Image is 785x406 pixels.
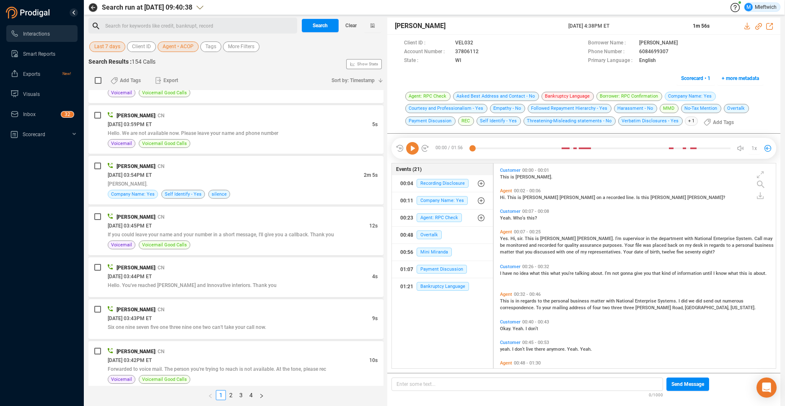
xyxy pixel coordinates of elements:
[108,357,152,363] span: [DATE] 03:42PM ET
[23,132,45,137] span: Scorecard
[681,72,710,85] span: Scorecard • 1
[567,347,580,352] span: Yeah.
[666,378,709,391] button: Send Message
[417,179,469,188] span: Recording Disclosure
[731,305,756,310] span: [US_STATE].
[417,282,469,291] span: Bankruptcy Language
[364,172,378,178] span: 2m 5s
[714,367,720,372] span: do
[313,19,328,32] span: Search
[736,236,754,241] span: System.
[108,282,277,288] span: Hello. You've reached [PERSON_NAME] and Innovative interiors. Thank you
[557,243,565,248] span: for
[500,305,536,310] span: correspondence.
[543,298,551,304] span: the
[754,236,764,241] span: Call
[417,230,442,239] span: Overtalk
[88,207,383,255] div: [PERSON_NAME]| CN[DATE] 03:45PM ET12sIf you could leave your name and your number in a short mess...
[108,315,152,321] span: [DATE] 03:43PM ET
[755,243,774,248] span: business
[163,74,178,87] span: Export
[111,241,132,249] span: Voicemail
[635,305,672,310] span: [PERSON_NAME]
[768,367,772,372] span: is
[518,195,523,200] span: is
[326,74,383,87] button: Sort by: Timestamp
[596,195,603,200] span: on
[392,192,493,209] button: 00:11Company Name: Yes
[117,163,155,169] span: [PERSON_NAME]
[693,243,704,248] span: desk
[687,195,725,200] span: [PERSON_NAME]?
[603,195,606,200] span: a
[552,305,569,310] span: mailing
[580,347,592,352] span: Yeah.
[108,130,278,136] span: Hello. We are not available now. Please leave your name and phone number
[108,274,152,279] span: [DATE] 03:44PM ET
[591,271,605,276] span: about.
[671,367,684,372] span: must
[681,298,689,304] span: did
[500,271,503,276] span: I
[540,236,577,241] span: [PERSON_NAME]
[417,265,467,274] span: Payment Discussion
[332,74,375,87] span: Sort by: Timestamp
[548,367,557,372] span: one
[61,111,74,117] sup: 32
[132,41,151,52] span: Client ID
[526,326,528,331] span: I
[636,195,641,200] span: Is
[512,347,515,352] span: I
[6,65,78,82] li: Exports
[500,215,513,221] span: Yeah.
[516,174,552,180] span: [PERSON_NAME].
[527,215,537,221] span: this?
[641,195,650,200] span: this
[538,243,557,248] span: recorded
[510,174,516,180] span: is
[517,236,525,241] span: sir.
[570,298,591,304] span: business
[605,271,612,276] span: I'm
[120,74,141,87] span: Add Tags
[500,236,510,241] span: Yes.
[560,195,596,200] span: [PERSON_NAME]
[155,349,165,354] span: | CN
[699,116,739,129] button: Add Tags
[65,111,67,120] p: 3
[400,280,413,293] div: 01:21
[603,243,624,248] span: purposes.
[106,74,146,87] button: Add Tags
[744,3,777,11] div: Mleftwich
[223,41,259,52] button: More Filters
[703,367,711,372] span: But
[530,271,541,276] span: what
[716,271,728,276] span: know
[662,249,676,255] span: twelve
[400,177,413,190] div: 00:04
[679,243,685,248] span: on
[713,116,734,129] span: Add Tags
[535,236,540,241] span: is
[523,195,560,200] span: [PERSON_NAME]
[538,298,543,304] span: to
[500,174,510,180] span: This
[702,249,715,255] span: eight?
[602,305,611,310] span: two
[566,367,574,372] span: but
[749,271,754,276] span: is
[591,298,606,304] span: matter
[108,366,326,372] span: Forwarded to voice mail. The person you're trying to reach is not available. At the tone, please rec
[672,271,677,276] span: of
[644,271,652,276] span: you
[534,347,547,352] span: there
[117,214,155,220] span: [PERSON_NAME]
[696,298,703,304] span: did
[562,271,575,276] span: you're
[111,190,155,198] span: Company Name: Yes
[623,249,634,255] span: Your
[541,271,550,276] span: this
[653,243,668,248] span: placed
[536,305,542,310] span: To
[392,175,493,192] button: 00:04Recording Disclosure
